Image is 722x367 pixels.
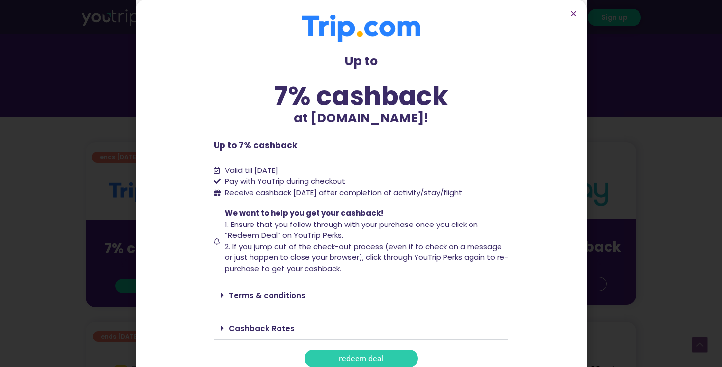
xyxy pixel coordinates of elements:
span: 2. If you jump out of the check-out process (even if to check on a message or just happen to clos... [225,241,508,274]
div: Cashback Rates [214,317,508,340]
p: Up to [214,52,508,71]
p: at [DOMAIN_NAME]! [214,109,508,128]
span: Pay with YouTrip during checkout [222,176,345,187]
span: redeem deal [339,355,384,362]
a: redeem deal [305,350,418,367]
b: Up to 7% cashback [214,140,297,151]
span: Receive cashback [DATE] after completion of activity/stay/flight [225,187,462,198]
a: Terms & conditions [229,290,305,301]
span: We want to help you get your cashback! [225,208,383,218]
span: 1. Ensure that you follow through with your purchase once you click on “Redeem Deal” on YouTrip P... [225,219,478,241]
span: Valid till [DATE] [225,165,278,175]
a: Close [570,10,577,17]
div: Terms & conditions [214,284,508,307]
div: 7% cashback [214,83,508,109]
a: Cashback Rates [229,323,295,334]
